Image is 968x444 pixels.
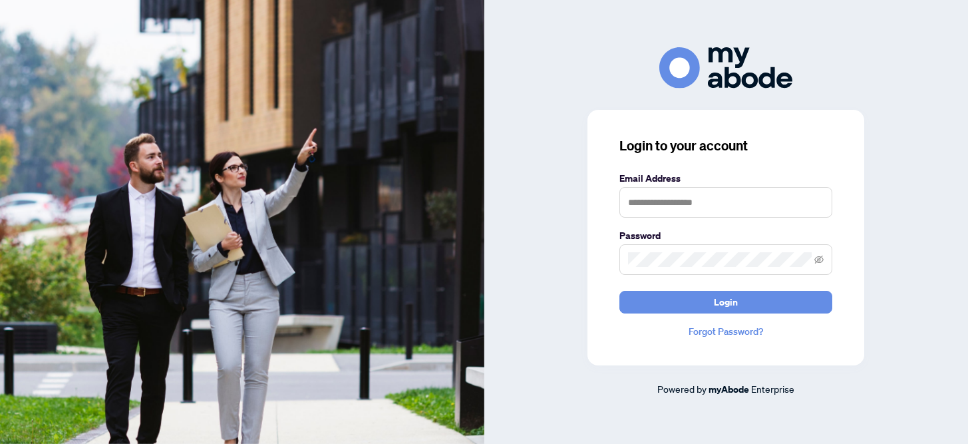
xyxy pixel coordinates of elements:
[619,324,832,339] a: Forgot Password?
[659,47,792,88] img: ma-logo
[714,292,738,313] span: Login
[619,171,832,186] label: Email Address
[751,383,794,395] span: Enterprise
[619,228,832,243] label: Password
[619,136,832,155] h3: Login to your account
[619,291,832,314] button: Login
[657,383,707,395] span: Powered by
[814,255,824,264] span: eye-invisible
[709,382,749,397] a: myAbode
